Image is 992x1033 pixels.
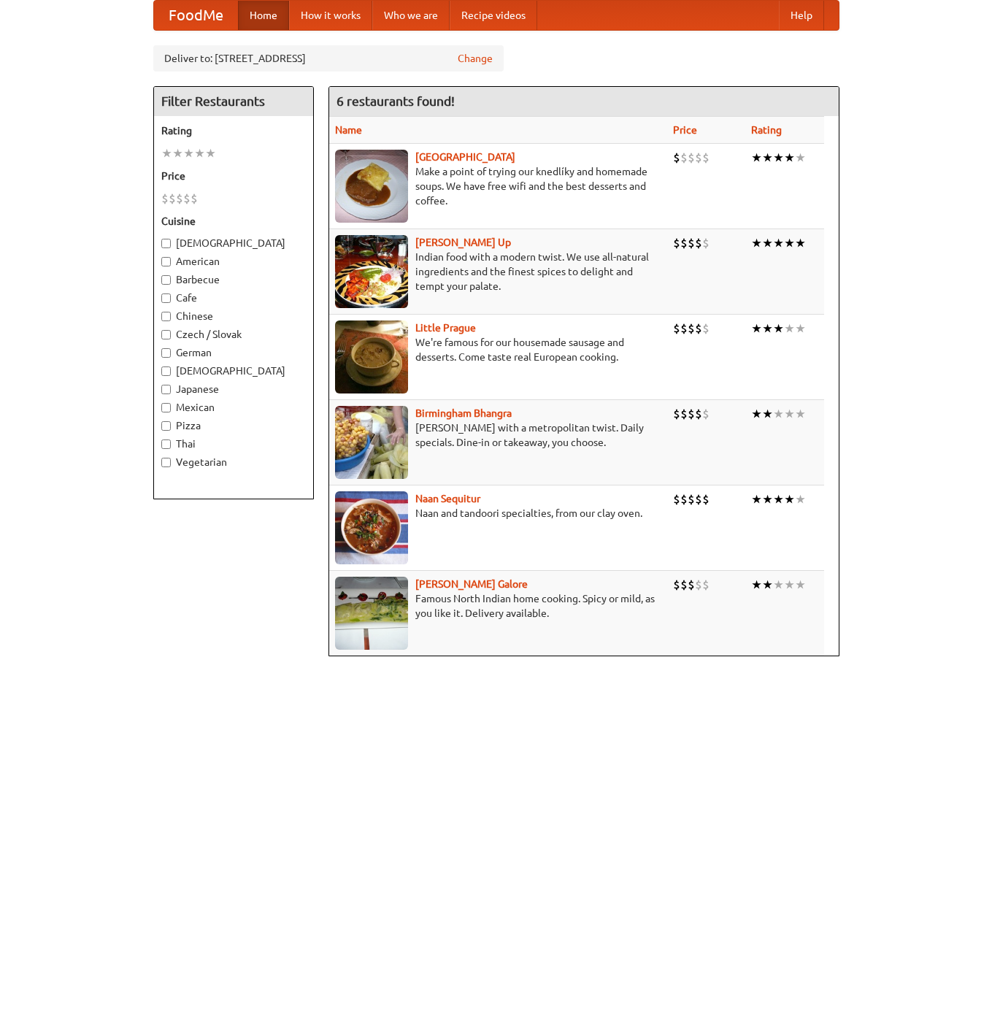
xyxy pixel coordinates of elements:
p: Naan and tandoori specialties, from our clay oven. [335,506,662,521]
li: ★ [183,145,194,161]
h4: Filter Restaurants [154,87,313,116]
input: Barbecue [161,275,171,285]
li: $ [680,491,688,507]
input: Vegetarian [161,458,171,467]
label: American [161,254,306,269]
li: ★ [773,577,784,593]
a: FoodMe [154,1,238,30]
li: ★ [784,577,795,593]
a: Help [779,1,824,30]
b: Birmingham Bhangra [415,407,512,419]
a: Little Prague [415,322,476,334]
li: $ [695,235,702,251]
label: Czech / Slovak [161,327,306,342]
li: $ [680,406,688,422]
li: ★ [762,150,773,166]
label: [DEMOGRAPHIC_DATA] [161,364,306,378]
li: $ [688,406,695,422]
li: ★ [762,491,773,507]
li: $ [695,320,702,337]
li: $ [688,235,695,251]
li: $ [161,191,169,207]
li: ★ [751,235,762,251]
li: ★ [795,491,806,507]
input: [DEMOGRAPHIC_DATA] [161,366,171,376]
img: currygalore.jpg [335,577,408,650]
li: $ [673,320,680,337]
a: Name [335,124,362,136]
input: Thai [161,439,171,449]
li: ★ [773,320,784,337]
input: Chinese [161,312,171,321]
img: curryup.jpg [335,235,408,308]
input: Pizza [161,421,171,431]
label: German [161,345,306,360]
li: ★ [795,577,806,593]
p: Indian food with a modern twist. We use all-natural ingredients and the finest spices to delight ... [335,250,662,293]
li: ★ [762,406,773,422]
img: littleprague.jpg [335,320,408,393]
li: $ [695,491,702,507]
li: $ [169,191,176,207]
a: [PERSON_NAME] Up [415,237,511,248]
img: bhangra.jpg [335,406,408,479]
li: $ [702,406,710,422]
a: Recipe videos [450,1,537,30]
input: German [161,348,171,358]
p: We're famous for our housemade sausage and desserts. Come taste real European cooking. [335,335,662,364]
input: American [161,257,171,266]
li: $ [183,191,191,207]
a: Who we are [372,1,450,30]
li: ★ [762,577,773,593]
label: [DEMOGRAPHIC_DATA] [161,236,306,250]
li: $ [680,320,688,337]
li: $ [680,235,688,251]
label: Thai [161,437,306,451]
li: $ [673,235,680,251]
h5: Rating [161,123,306,138]
li: $ [702,235,710,251]
li: $ [688,320,695,337]
li: $ [680,577,688,593]
a: [PERSON_NAME] Galore [415,578,528,590]
li: ★ [773,491,784,507]
li: ★ [194,145,205,161]
li: ★ [773,406,784,422]
li: $ [688,150,695,166]
li: ★ [172,145,183,161]
li: ★ [751,577,762,593]
li: $ [702,150,710,166]
li: ★ [795,235,806,251]
input: Japanese [161,385,171,394]
input: Cafe [161,293,171,303]
li: ★ [773,235,784,251]
label: Vegetarian [161,455,306,469]
li: $ [688,491,695,507]
li: ★ [795,150,806,166]
label: Cafe [161,291,306,305]
h5: Cuisine [161,214,306,229]
li: ★ [784,150,795,166]
a: Naan Sequitur [415,493,480,504]
li: $ [702,577,710,593]
a: How it works [289,1,372,30]
label: Pizza [161,418,306,433]
li: ★ [751,491,762,507]
li: ★ [762,235,773,251]
li: ★ [784,491,795,507]
div: Deliver to: [STREET_ADDRESS] [153,45,504,72]
li: $ [702,491,710,507]
li: ★ [751,406,762,422]
input: Czech / Slovak [161,330,171,339]
a: Home [238,1,289,30]
li: ★ [795,406,806,422]
label: Chinese [161,309,306,323]
li: ★ [751,320,762,337]
li: $ [695,577,702,593]
img: naansequitur.jpg [335,491,408,564]
a: [GEOGRAPHIC_DATA] [415,151,515,163]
